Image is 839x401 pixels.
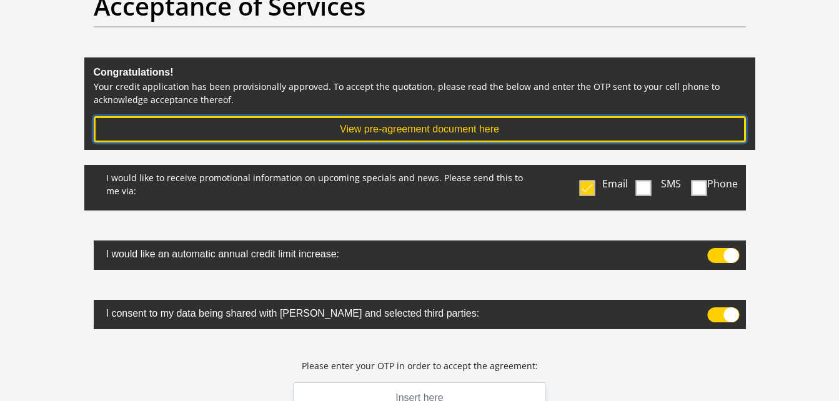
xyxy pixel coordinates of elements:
[94,165,538,200] p: I would like to receive promotional information on upcoming specials and news. Please send this t...
[602,177,628,191] span: Email
[707,177,738,191] span: Phone
[94,300,681,324] label: I consent to my data being shared with [PERSON_NAME] and selected third parties:
[661,177,681,191] span: SMS
[94,116,746,142] button: View pre-agreement document here
[94,240,681,265] label: I would like an automatic annual credit limit increase:
[94,67,174,77] b: Congratulations!
[302,359,538,372] p: Please enter your OTP in order to accept the agreement:
[94,80,746,106] p: Your credit application has been provisionally approved. To accept the quotation, please read the...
